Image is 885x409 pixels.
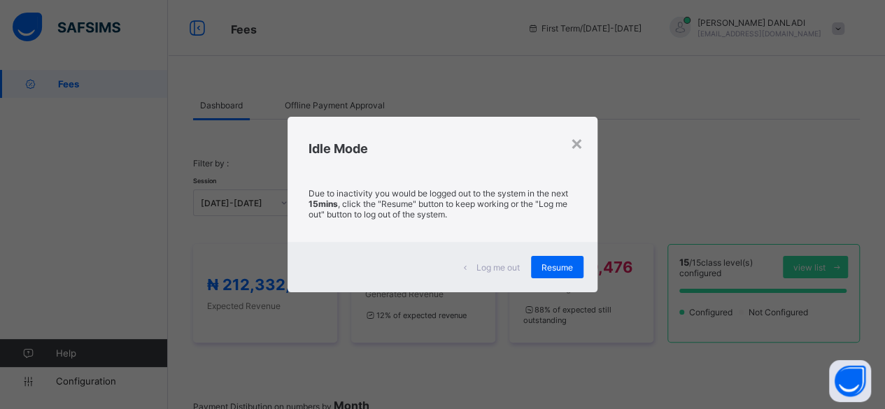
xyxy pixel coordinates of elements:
[309,199,338,209] strong: 15mins
[309,141,576,156] h2: Idle Mode
[570,131,583,155] div: ×
[829,360,871,402] button: Open asap
[476,262,520,273] span: Log me out
[309,188,576,220] p: Due to inactivity you would be logged out to the system in the next , click the "Resume" button t...
[541,262,573,273] span: Resume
